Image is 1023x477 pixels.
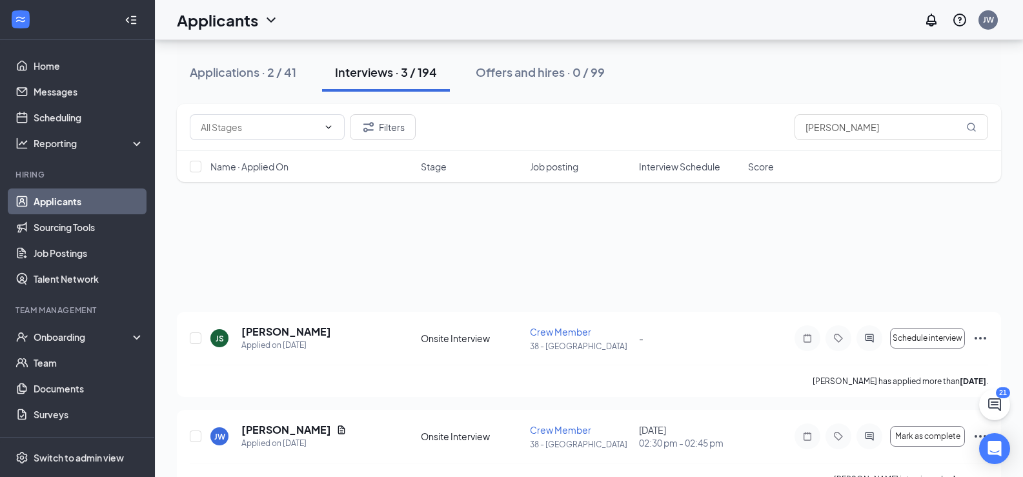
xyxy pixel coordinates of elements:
div: Applied on [DATE] [241,437,347,450]
svg: Ellipses [973,429,988,444]
h5: [PERSON_NAME] [241,423,331,437]
div: Reporting [34,137,145,150]
span: - [639,332,643,344]
input: All Stages [201,120,318,134]
svg: QuestionInfo [952,12,967,28]
svg: ChevronDown [263,12,279,28]
p: [PERSON_NAME] has applied more than . [813,376,988,387]
svg: UserCheck [15,330,28,343]
span: Name · Applied On [210,160,289,173]
a: Talent Network [34,266,144,292]
svg: Notifications [924,12,939,28]
svg: Document [336,425,347,435]
b: [DATE] [960,376,986,386]
div: Onsite Interview [421,332,522,345]
div: Team Management [15,305,141,316]
span: Mark as complete [895,432,960,441]
div: JW [214,431,225,442]
div: Applied on [DATE] [241,339,331,352]
a: Sourcing Tools [34,214,144,240]
svg: Note [800,333,815,343]
div: JS [216,333,224,344]
svg: Ellipses [973,330,988,346]
a: Home [34,53,144,79]
span: Job posting [530,160,578,173]
a: Messages [34,79,144,105]
button: ChatActive [979,389,1010,420]
input: Search in interviews [795,114,988,140]
div: Applications · 2 / 41 [190,64,296,80]
a: Team [34,350,144,376]
svg: Tag [831,431,846,441]
div: Switch to admin view [34,451,124,464]
div: [DATE] [639,423,740,449]
div: Onboarding [34,330,133,343]
span: Schedule interview [893,334,962,343]
svg: WorkstreamLogo [14,13,27,26]
div: Interviews · 3 / 194 [335,64,437,80]
a: Documents [34,376,144,401]
div: 21 [996,387,1010,398]
div: Onsite Interview [421,430,522,443]
a: Scheduling [34,105,144,130]
span: 02:30 pm - 02:45 pm [639,436,740,449]
svg: Filter [361,119,376,135]
svg: Analysis [15,137,28,150]
div: JW [983,14,994,25]
svg: ChevronDown [323,122,334,132]
button: Mark as complete [890,426,965,447]
svg: Note [800,431,815,441]
a: Job Postings [34,240,144,266]
span: Score [748,160,774,173]
div: Offers and hires · 0 / 99 [476,64,605,80]
p: 38 - [GEOGRAPHIC_DATA] [530,341,631,352]
span: Stage [421,160,447,173]
svg: ActiveChat [862,431,877,441]
h5: [PERSON_NAME] [241,325,331,339]
svg: Collapse [125,14,137,26]
h1: Applicants [177,9,258,31]
svg: MagnifyingGlass [966,122,977,132]
div: Hiring [15,169,141,180]
div: Open Intercom Messenger [979,433,1010,464]
a: Applicants [34,188,144,214]
span: Crew Member [530,326,591,338]
span: Crew Member [530,424,591,436]
svg: ActiveChat [862,333,877,343]
svg: Settings [15,451,28,464]
p: 38 - [GEOGRAPHIC_DATA] [530,439,631,450]
svg: Tag [831,333,846,343]
svg: ChatActive [987,397,1002,412]
a: Surveys [34,401,144,427]
span: Interview Schedule [639,160,720,173]
button: Filter Filters [350,114,416,140]
button: Schedule interview [890,328,965,349]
